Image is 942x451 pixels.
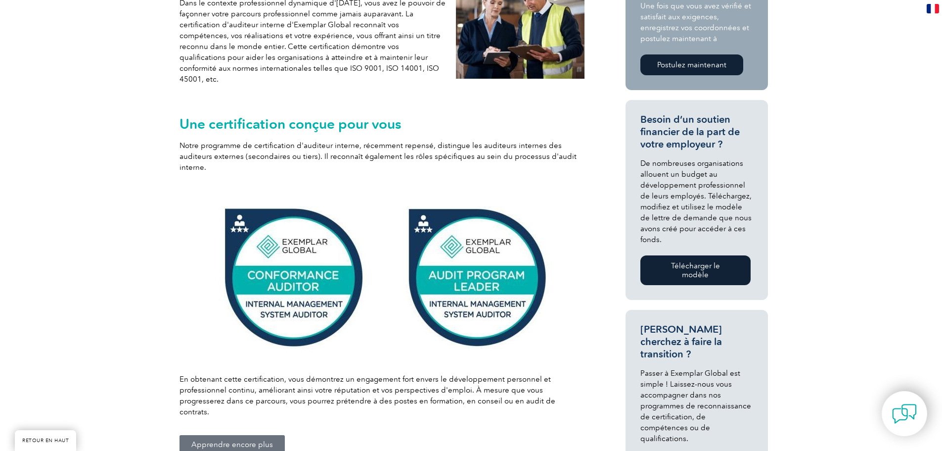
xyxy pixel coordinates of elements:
font: Besoin d’un soutien financier de la part de votre employeur ? [640,113,740,150]
font: Télécharger le modèle [671,261,720,279]
a: Postulez maintenant [640,54,743,75]
a: Télécharger le modèle [640,255,751,285]
font: En obtenant cette certification, vous démontrez un engagement fort envers le développement person... [179,375,555,416]
a: RETOUR EN HAUT [15,430,76,451]
font: [PERSON_NAME] cherchez à faire la transition ? [640,323,722,360]
img: contact-chat.png [892,401,917,426]
img: Badges IA [212,191,553,364]
font: Postulez maintenant [657,60,726,69]
font: Notre programme de certification d'auditeur interne, récemment repensé, distingue les auditeurs i... [179,141,577,172]
font: Apprendre encore plus [191,440,273,449]
img: fr [927,4,939,13]
font: Une certification conçue pour vous [179,115,401,132]
font: Une fois que vous avez vérifié et satisfait aux exigences, enregistrez vos coordonnées et postule... [640,1,751,43]
font: De nombreuses organisations allouent un budget au développement professionnel de leurs employés. ... [640,159,752,244]
font: RETOUR EN HAUT [22,438,69,444]
font: Passer à Exemplar Global est simple ! Laissez-nous vous accompagner dans nos programmes de reconn... [640,369,751,443]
